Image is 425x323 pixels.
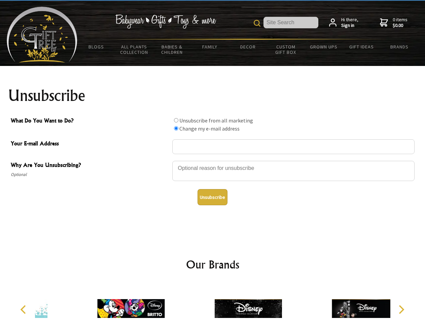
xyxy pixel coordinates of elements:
a: 0 items$0.00 [380,17,408,29]
label: Unsubscribe from all marketing [179,117,253,124]
a: Gift Ideas [343,40,381,54]
textarea: Why Are You Unsubscribing? [172,161,415,181]
h2: Our Brands [13,256,412,273]
a: Custom Gift Box [267,40,305,59]
span: Why Are You Unsubscribing? [11,161,169,171]
button: Next [394,302,409,317]
a: Decor [229,40,267,54]
span: Hi there, [341,17,358,29]
a: Grown Ups [305,40,343,54]
span: Optional [11,171,169,179]
img: Babyware - Gifts - Toys and more... [7,7,77,63]
strong: Sign in [341,23,358,29]
input: What Do You Want to Do? [174,126,178,131]
a: Family [191,40,229,54]
img: Babywear - Gifts - Toys & more [115,14,216,29]
label: Change my e-mail address [179,125,240,132]
a: Hi there,Sign in [329,17,358,29]
button: Previous [17,302,32,317]
a: Brands [381,40,419,54]
button: Unsubscribe [198,189,227,205]
h1: Unsubscribe [8,87,417,104]
a: BLOGS [77,40,115,54]
input: What Do You Want to Do? [174,118,178,122]
span: 0 items [393,16,408,29]
input: Site Search [263,17,318,28]
strong: $0.00 [393,23,408,29]
input: Your E-mail Address [172,139,415,154]
span: Your E-mail Address [11,139,169,149]
a: All Plants Collection [115,40,153,59]
a: Babies & Children [153,40,191,59]
span: What Do You Want to Do? [11,116,169,126]
img: product search [254,20,260,27]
